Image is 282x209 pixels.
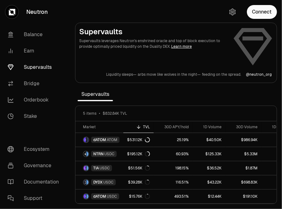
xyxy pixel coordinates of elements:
div: $39.28K [128,180,150,185]
img: dATOM Logo [84,194,86,199]
img: USDC Logo [86,166,89,171]
a: 493.51% [154,190,192,203]
a: DYDX LogoUSDC LogoDYDXUSDC [75,175,123,189]
a: Supervaults [3,59,68,75]
img: DYDX Logo [84,180,86,185]
a: Documentation [3,174,68,190]
div: 30D APY/hold [157,124,189,129]
span: dATOM [93,137,106,142]
a: Orderbook [3,92,68,108]
img: ATOM Logo [86,137,89,142]
a: $191.10K [225,190,261,203]
span: ATOM [107,137,117,142]
a: Ecosystem [3,141,68,157]
a: Stake [3,108,68,124]
a: Liquidity sleeps—arbs move like wolves in the night—feeding on the spread. [106,72,241,77]
a: $43.22K [192,175,225,189]
a: $39.28K [123,175,154,189]
span: USDC [107,194,117,199]
p: Supervaults leverages Neutron's enshrined oracle and top of block execution to provide optimally ... [79,38,228,49]
a: Governance [3,157,68,174]
img: TIA Logo [84,166,86,171]
p: @ neutron_org [246,72,272,77]
p: arbs move like wolves in the night— [138,72,201,77]
a: 198.15% [154,161,192,175]
a: $51.56K [123,161,154,175]
span: TIA [93,166,99,171]
a: 116.51% [154,175,192,189]
img: USDC Logo [86,194,89,199]
div: $51.56K [128,166,150,171]
div: $531.12K [127,137,150,142]
div: 30D Volume [229,124,258,129]
img: NTRN Logo [84,151,86,157]
a: $531.12K [123,133,154,147]
a: $40.50K [192,133,225,147]
a: $5.33M [225,147,261,161]
span: Supervaults [78,88,113,101]
a: 60.93% [154,147,192,161]
a: dATOM LogoATOM LogodATOMATOM [75,133,123,147]
a: $698.83K [225,175,261,189]
span: USDC [103,180,114,185]
a: 25.19% [154,133,192,147]
p: feeding on the spread. [202,72,241,77]
a: dATOM LogoUSDC LogodATOMUSDC [75,190,123,203]
img: USDC Logo [86,180,89,185]
a: Learn more [171,44,192,49]
span: $832.84K TVL [103,111,127,116]
a: $15.76K [123,190,154,203]
a: $36.52K [192,161,225,175]
a: Bridge [3,75,68,92]
a: NTRN LogoUSDC LogoNTRNUSDC [75,147,123,161]
a: $12.44K [192,190,225,203]
a: $125.33K [192,147,225,161]
span: dATOM [93,194,106,199]
img: dATOM Logo [84,137,86,142]
div: $195.12K [127,151,150,157]
div: 1D Volume [196,124,222,129]
div: Market [83,124,120,129]
a: Balance [3,26,68,43]
a: TIA LogoUSDC LogoTIAUSDC [75,161,123,175]
span: USDC [100,166,110,171]
a: Earn [3,43,68,59]
a: @neutron_org [246,72,272,77]
div: $15.76K [129,194,150,199]
span: NTRN [93,151,104,157]
a: Support [3,190,68,206]
span: DYDX [93,180,103,185]
button: Connect [247,5,277,19]
p: Liquidity sleeps— [106,72,136,77]
span: 5 items [83,111,96,116]
span: USDC [104,151,115,157]
a: $986.94K [225,133,261,147]
img: USDC Logo [86,151,89,157]
a: $1.87M [225,161,261,175]
h2: Supervaults [79,27,228,37]
div: TVL [127,124,150,129]
a: $195.12K [123,147,154,161]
